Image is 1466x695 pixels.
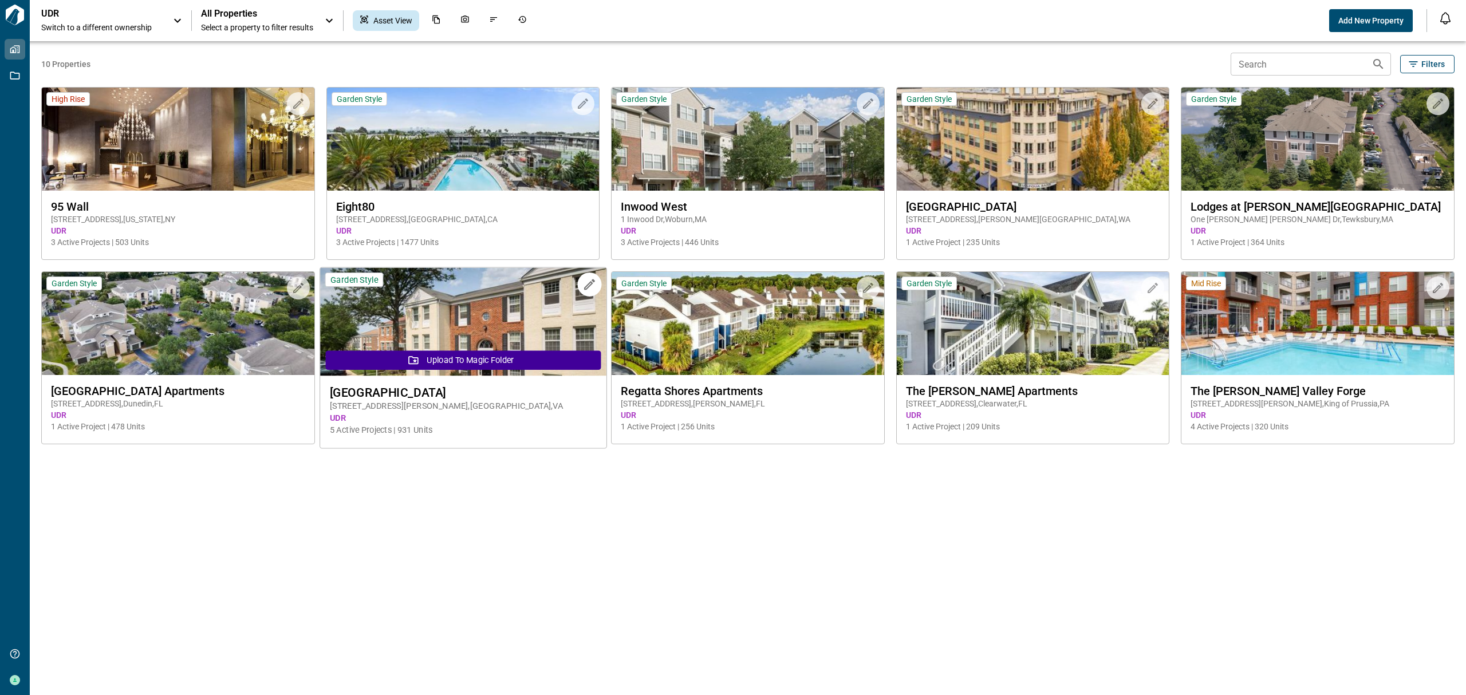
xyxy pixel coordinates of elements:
span: Garden Style [330,274,378,285]
span: 3 Active Projects | 1477 Units [336,236,590,248]
span: UDR [336,225,590,236]
span: UDR [621,409,875,421]
span: [STREET_ADDRESS][PERSON_NAME] , [GEOGRAPHIC_DATA] , VA [330,400,597,412]
span: High Rise [52,94,85,104]
span: Select a property to filter results [201,22,313,33]
p: UDR [41,8,144,19]
span: Add New Property [1338,15,1404,26]
img: property-asset [897,88,1169,191]
span: 3 Active Projects | 503 Units [51,236,305,248]
span: Garden Style [1191,94,1236,104]
img: property-asset [42,88,314,191]
span: [STREET_ADDRESS] , Clearwater , FL [906,398,1160,409]
span: 1 Active Project | 209 Units [906,421,1160,432]
button: Filters [1400,55,1455,73]
span: UDR [51,409,305,421]
span: [STREET_ADDRESS] , [US_STATE] , NY [51,214,305,225]
span: Mid Rise [1191,278,1221,289]
img: property-asset [42,272,314,375]
span: Garden Style [621,278,667,289]
span: 1 Active Project | 364 Units [1191,236,1445,248]
button: Upload to Magic Folder [325,350,600,370]
img: property-asset [1181,272,1454,375]
span: [STREET_ADDRESS] , [PERSON_NAME] , FL [621,398,875,409]
span: Garden Style [337,94,382,104]
span: Switch to a different ownership [41,22,161,33]
div: Documents [425,10,448,31]
span: [GEOGRAPHIC_DATA] [330,385,597,400]
span: All Properties [201,8,313,19]
span: Regatta Shores Apartments [621,384,875,398]
img: property-asset [1181,88,1454,191]
span: 10 Properties [41,58,1226,70]
span: [GEOGRAPHIC_DATA] Apartments [51,384,305,398]
div: Issues & Info [482,10,505,31]
span: UDR [906,225,1160,236]
span: The [PERSON_NAME] Valley Forge [1191,384,1445,398]
span: [GEOGRAPHIC_DATA] [906,200,1160,214]
span: Garden Style [907,94,952,104]
button: Search properties [1367,53,1390,76]
span: UDR [1191,225,1445,236]
span: [STREET_ADDRESS] , [PERSON_NAME][GEOGRAPHIC_DATA] , WA [906,214,1160,225]
img: property-asset [320,268,606,376]
div: Photos [454,10,476,31]
span: 1 Active Project | 256 Units [621,421,875,432]
span: 1 Active Project | 478 Units [51,421,305,432]
button: Open notification feed [1436,9,1455,27]
span: [STREET_ADDRESS][PERSON_NAME] , King of Prussia , PA [1191,398,1445,409]
span: 5 Active Projects | 931 Units [330,424,597,436]
span: UDR [51,225,305,236]
span: One [PERSON_NAME] [PERSON_NAME] Dr , Tewksbury , MA [1191,214,1445,225]
img: property-asset [327,88,600,191]
span: 4 Active Projects | 320 Units [1191,421,1445,432]
span: UDR [330,412,597,424]
span: Lodges at [PERSON_NAME][GEOGRAPHIC_DATA] [1191,200,1445,214]
span: Asset View [373,15,412,26]
span: UDR [906,409,1160,421]
span: 1 Active Project | 235 Units [906,236,1160,248]
span: 3 Active Projects | 446 Units [621,236,875,248]
span: The [PERSON_NAME] Apartments [906,384,1160,398]
span: UDR [621,225,875,236]
span: Garden Style [52,278,97,289]
span: 1 Inwood Dr , Woburn , MA [621,214,875,225]
span: 95 Wall [51,200,305,214]
span: Inwood West [621,200,875,214]
span: [STREET_ADDRESS] , Dunedin , FL [51,398,305,409]
img: property-asset [612,272,884,375]
img: property-asset [612,88,884,191]
span: Filters [1421,58,1445,70]
img: property-asset [897,272,1169,375]
span: Eight80 [336,200,590,214]
span: Garden Style [621,94,667,104]
span: UDR [1191,409,1445,421]
div: Asset View [353,10,419,31]
button: Add New Property [1329,9,1413,32]
div: Job History [511,10,534,31]
span: [STREET_ADDRESS] , [GEOGRAPHIC_DATA] , CA [336,214,590,225]
span: Garden Style [907,278,952,289]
